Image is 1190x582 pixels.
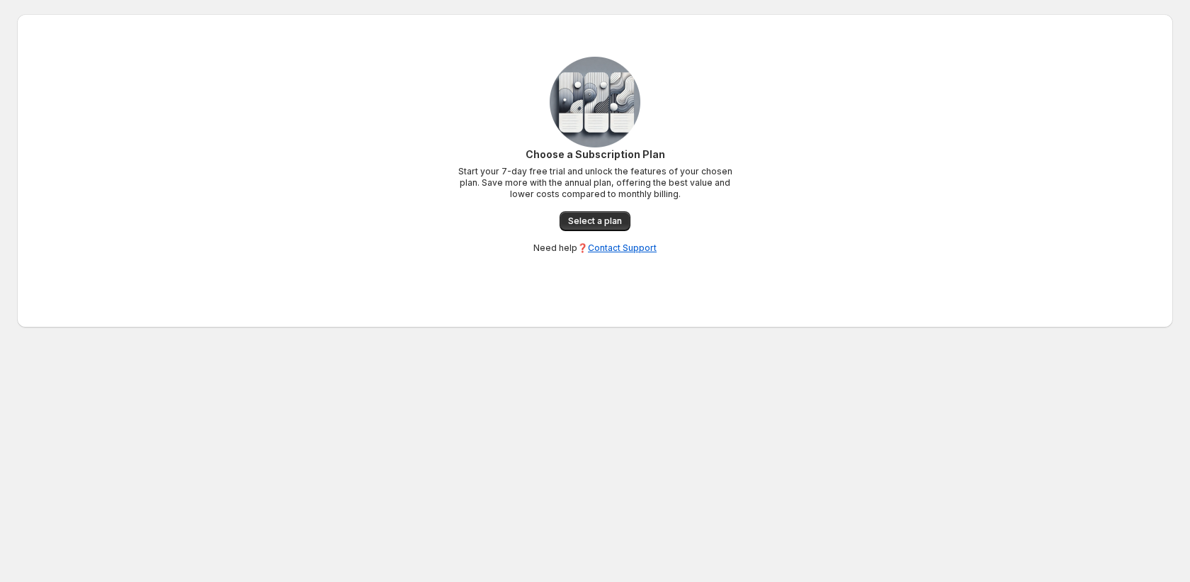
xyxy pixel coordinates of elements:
[588,242,657,253] a: Contact Support
[533,242,657,254] p: Need help❓
[453,166,737,200] p: Start your 7-day free trial and unlock the features of your chosen plan. Save more with the annua...
[453,147,737,162] p: Choose a Subscription Plan
[568,216,622,227] span: Select a plan
[560,211,630,231] a: Select a plan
